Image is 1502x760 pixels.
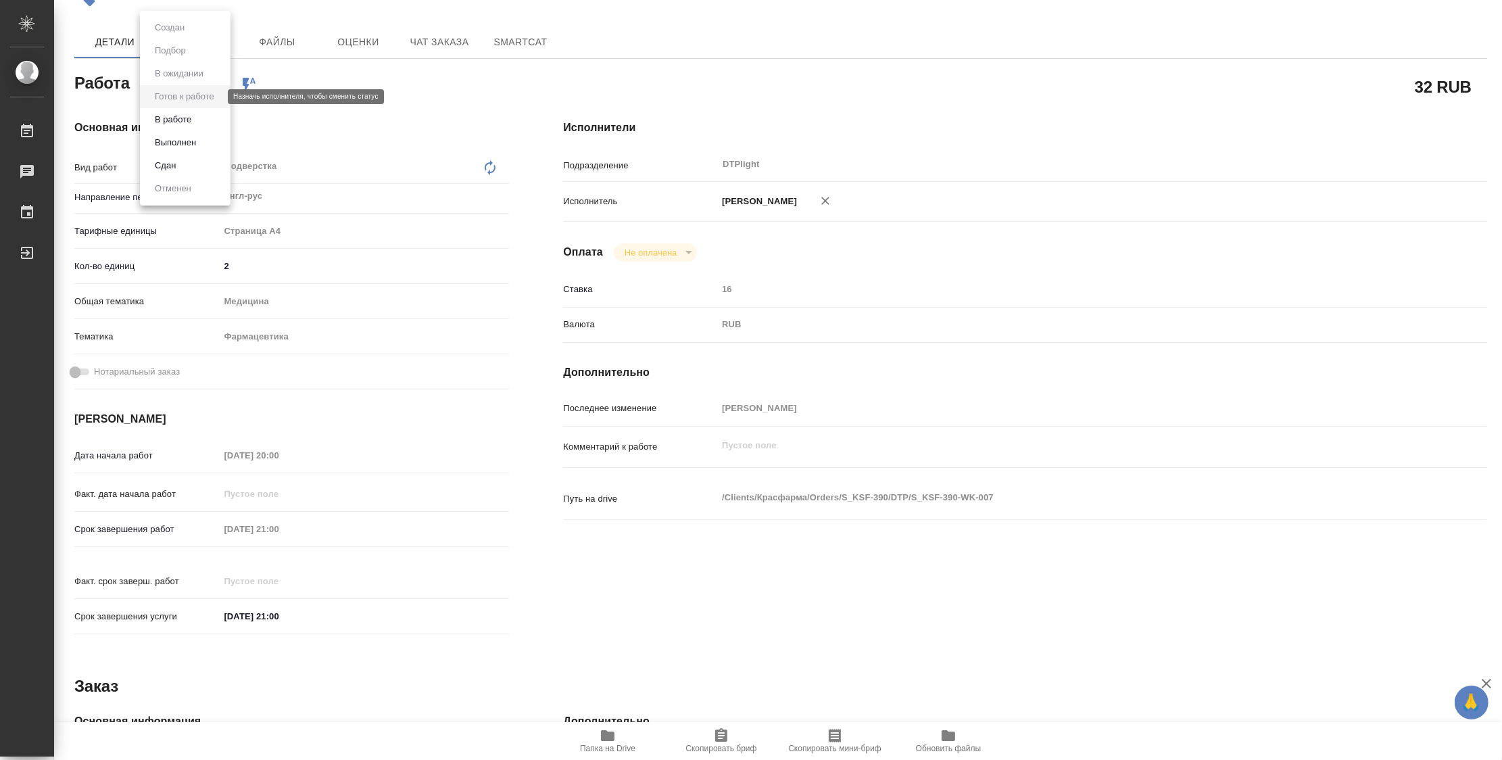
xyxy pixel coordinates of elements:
[151,43,190,58] button: Подбор
[151,158,180,173] button: Сдан
[151,181,195,196] button: Отменен
[151,135,200,150] button: Выполнен
[151,112,195,127] button: В работе
[151,89,218,104] button: Готов к работе
[151,20,189,35] button: Создан
[151,66,208,81] button: В ожидании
